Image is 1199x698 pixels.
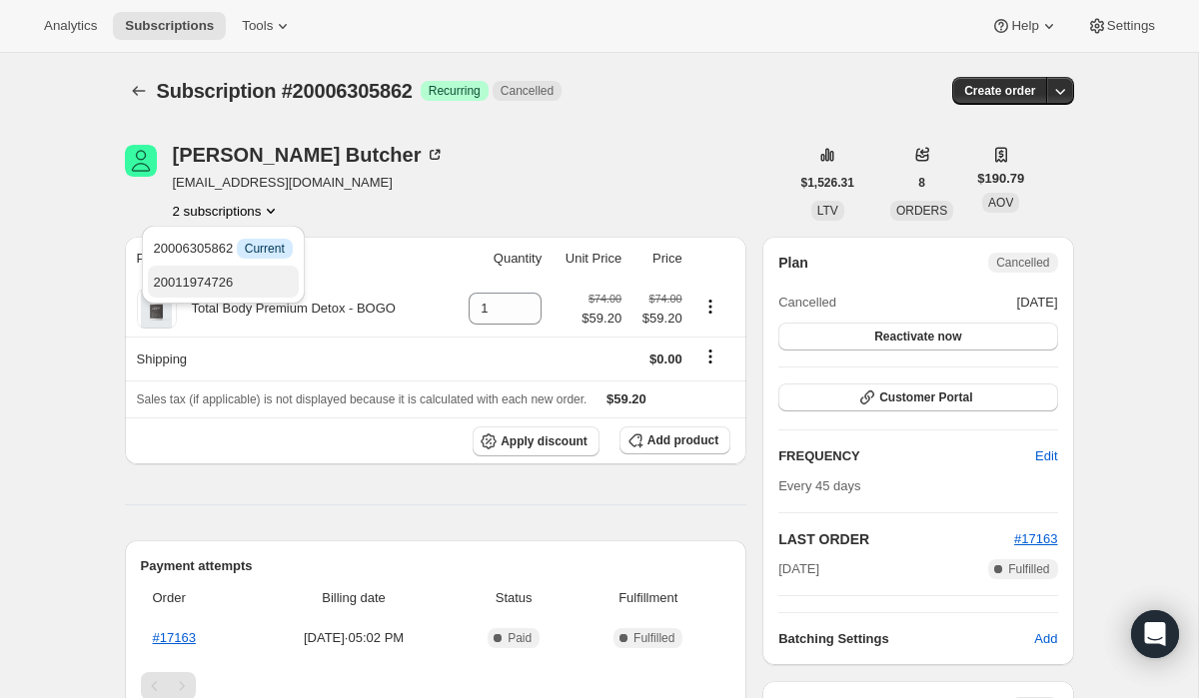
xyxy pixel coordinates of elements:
[694,296,726,318] button: Product actions
[778,446,1035,466] h2: FREQUENCY
[173,201,282,221] button: Product actions
[1107,18,1155,34] span: Settings
[153,630,196,645] a: #17163
[789,169,866,197] button: $1,526.31
[918,175,925,191] span: 8
[32,12,109,40] button: Analytics
[473,426,599,456] button: Apply discount
[906,169,937,197] button: 8
[1131,610,1179,658] div: Open Intercom Messenger
[1008,561,1049,577] span: Fulfilled
[778,529,1014,549] h2: LAST ORDER
[113,12,226,40] button: Subscriptions
[258,628,450,648] span: [DATE] · 05:02 PM
[778,383,1057,411] button: Customer Portal
[125,77,153,105] button: Subscriptions
[979,12,1070,40] button: Help
[1023,440,1069,472] button: Edit
[633,309,682,329] span: $59.20
[173,145,446,165] div: [PERSON_NAME] Butcher
[778,629,1034,649] h6: Batching Settings
[977,169,1024,189] span: $190.79
[141,576,253,620] th: Order
[44,18,97,34] span: Analytics
[619,426,730,454] button: Add product
[508,630,532,646] span: Paid
[874,329,961,345] span: Reactivate now
[1011,18,1038,34] span: Help
[125,145,157,177] span: Lacy Butcher
[462,588,566,608] span: Status
[952,77,1047,105] button: Create order
[778,253,808,273] h2: Plan
[1034,629,1057,649] span: Add
[896,204,947,218] span: ORDERS
[125,337,449,380] th: Shipping
[649,351,682,366] span: $0.00
[578,588,718,608] span: Fulfillment
[1014,529,1057,549] button: #17163
[1075,12,1167,40] button: Settings
[649,293,682,305] small: $74.00
[548,237,627,281] th: Unit Price
[817,204,838,218] span: LTV
[606,391,646,406] span: $59.20
[778,323,1057,350] button: Reactivate now
[582,309,621,329] span: $59.20
[154,241,293,256] span: 20006305862
[173,173,446,193] span: [EMAIL_ADDRESS][DOMAIN_NAME]
[258,588,450,608] span: Billing date
[242,18,273,34] span: Tools
[589,293,621,305] small: $74.00
[647,432,718,448] span: Add product
[148,232,299,264] button: 20006305862 InfoCurrent
[778,293,836,313] span: Cancelled
[1014,531,1057,546] a: #17163
[1022,623,1069,655] button: Add
[778,559,819,579] span: [DATE]
[141,556,731,576] h2: Payment attempts
[125,18,214,34] span: Subscriptions
[449,237,548,281] th: Quantity
[801,175,854,191] span: $1,526.31
[148,266,299,298] button: 20011974726
[988,196,1013,210] span: AOV
[125,237,449,281] th: Product
[245,241,285,257] span: Current
[230,12,305,40] button: Tools
[1017,293,1058,313] span: [DATE]
[1035,446,1057,466] span: Edit
[157,80,413,102] span: Subscription #20006305862
[778,478,860,493] span: Every 45 days
[501,83,554,99] span: Cancelled
[137,392,588,406] span: Sales tax (if applicable) is not displayed because it is calculated with each new order.
[633,630,674,646] span: Fulfilled
[964,83,1035,99] span: Create order
[154,275,234,290] span: 20011974726
[627,237,688,281] th: Price
[501,433,588,449] span: Apply discount
[996,255,1049,271] span: Cancelled
[694,346,726,367] button: Shipping actions
[429,83,481,99] span: Recurring
[879,389,972,405] span: Customer Portal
